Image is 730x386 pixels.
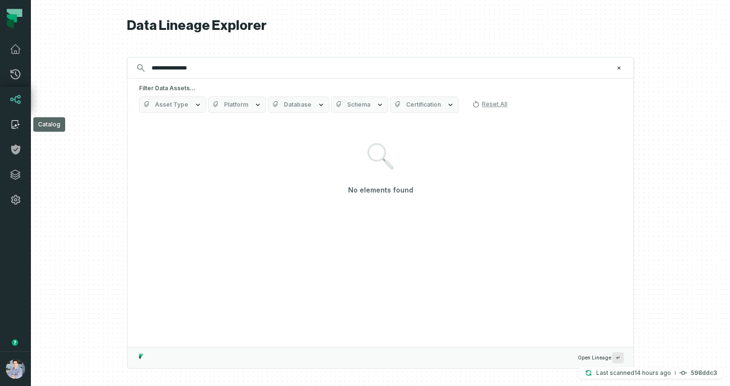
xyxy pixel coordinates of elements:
[579,367,723,379] button: Last scanned[DATE] 3:18:03 AM598ddc3
[331,96,388,113] button: Schema
[139,84,622,92] h5: Filter Data Assets...
[468,96,511,112] button: Reset All
[614,63,624,73] button: Clear search query
[691,370,717,376] h4: 598ddc3
[33,117,65,132] div: Catalog
[11,338,19,347] div: Tooltip anchor
[578,352,624,363] span: Open Lineage
[347,101,370,109] span: Schema
[268,96,329,113] button: Database
[224,101,248,109] span: Platform
[6,359,25,379] img: avatar of Alon Nafta
[406,101,441,109] span: Certification
[127,17,634,34] h1: Data Lineage Explorer
[284,101,311,109] span: Database
[390,96,459,113] button: Certification
[208,96,266,113] button: Platform
[634,369,671,376] relative-time: Aug 12, 2025, 3:18 AM GMT+2
[348,185,413,195] h4: No elements found
[127,119,633,347] div: Suggestions
[596,368,671,378] p: Last scanned
[139,96,206,113] button: Asset Type
[155,101,188,109] span: Asset Type
[612,352,624,363] span: Press ↵ to add a new Data Asset to the graph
